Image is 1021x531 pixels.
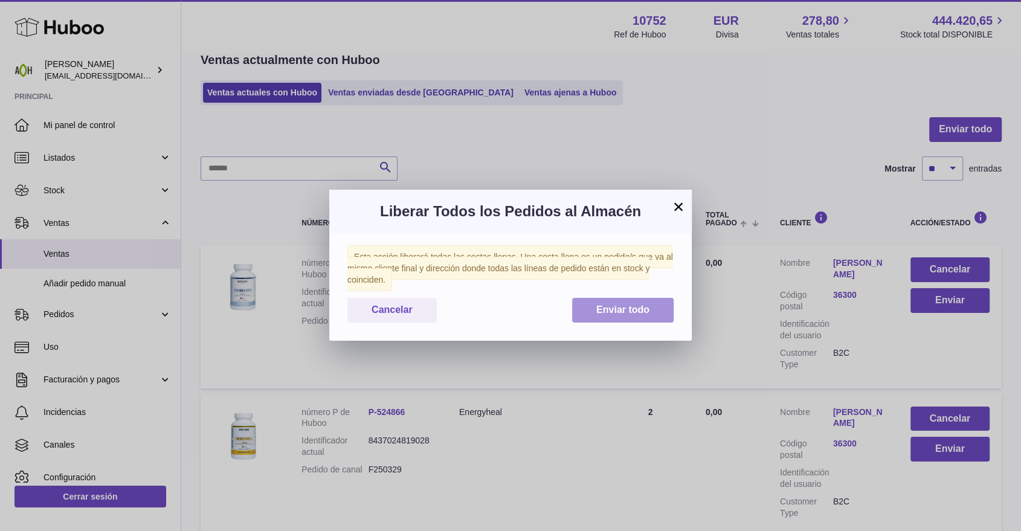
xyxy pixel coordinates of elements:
[572,298,674,323] button: Enviar todo
[671,199,686,214] button: ×
[347,298,437,323] button: Cancelar
[347,202,674,221] h3: Liberar Todos los Pedidos al Almacén
[596,304,649,315] span: Enviar todo
[372,304,413,315] span: Cancelar
[347,245,673,291] span: Esta acción liberará todas las cestas llenas. Una cesta llena es un pedido/s que va al mismo clie...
